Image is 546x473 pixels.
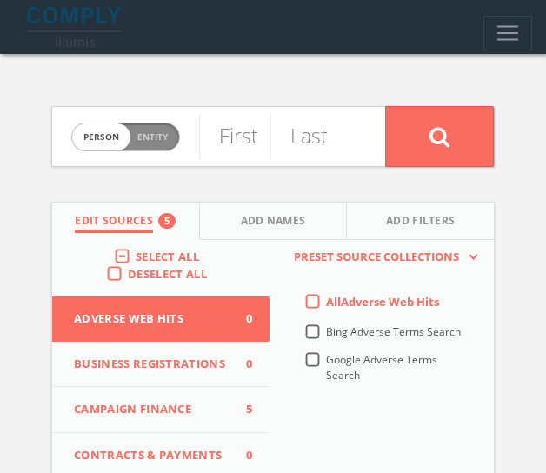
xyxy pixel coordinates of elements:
[27,7,124,47] img: illumis
[285,249,468,266] span: Preset Source Collections
[52,342,270,388] button: Business Registrations0
[226,310,252,328] span: 0
[52,203,200,240] button: Edit Sources5
[347,203,494,240] button: Add Filters
[72,123,130,150] span: person
[52,296,270,342] button: Adverse Web Hits0
[241,213,306,233] span: Add Names
[326,324,461,339] span: Bing Adverse Terms Search
[75,213,153,233] span: Edit Sources
[74,447,226,464] span: Contracts & Payments
[158,213,176,229] div: 5
[326,294,439,310] span: All Adverse Web Hits
[285,249,478,266] button: Preset Source Collections
[74,401,226,418] span: Campaign Finance
[74,356,226,373] span: Business Registrations
[226,447,252,464] span: 0
[74,310,226,328] span: Adverse Web Hits
[136,249,199,264] span: Select All
[137,130,168,143] span: Entity
[226,356,252,373] span: 0
[386,213,456,233] span: Add Filters
[326,352,437,383] span: Google Adverse Terms Search
[200,203,348,240] button: Add Names
[128,266,207,282] span: Deselect All
[226,401,252,418] span: 5
[483,16,532,50] button: Toggle navigation
[52,387,270,433] button: Campaign Finance5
